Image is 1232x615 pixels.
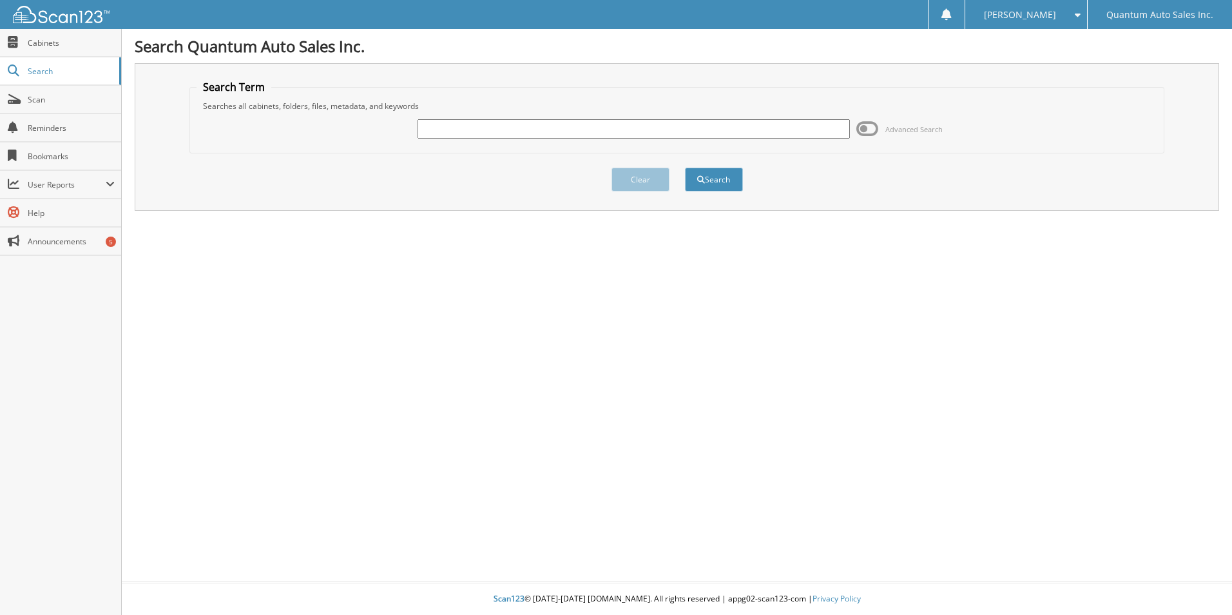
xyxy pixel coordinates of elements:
[13,6,110,23] img: scan123-logo-white.svg
[611,168,669,191] button: Clear
[122,583,1232,615] div: © [DATE]-[DATE] [DOMAIN_NAME]. All rights reserved | appg02-scan123-com |
[984,11,1056,19] span: [PERSON_NAME]
[135,35,1219,57] h1: Search Quantum Auto Sales Inc.
[494,593,525,604] span: Scan123
[28,122,115,133] span: Reminders
[28,37,115,48] span: Cabinets
[106,237,116,247] div: 5
[28,151,115,162] span: Bookmarks
[28,179,106,190] span: User Reports
[197,101,1157,112] div: Searches all cabinets, folders, files, metadata, and keywords
[1168,553,1232,615] iframe: Chat Widget
[813,593,861,604] a: Privacy Policy
[28,208,115,219] span: Help
[885,124,943,134] span: Advanced Search
[28,94,115,105] span: Scan
[28,236,115,247] span: Announcements
[197,80,271,94] legend: Search Term
[685,168,743,191] button: Search
[28,66,113,77] span: Search
[1106,11,1213,19] span: Quantum Auto Sales Inc.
